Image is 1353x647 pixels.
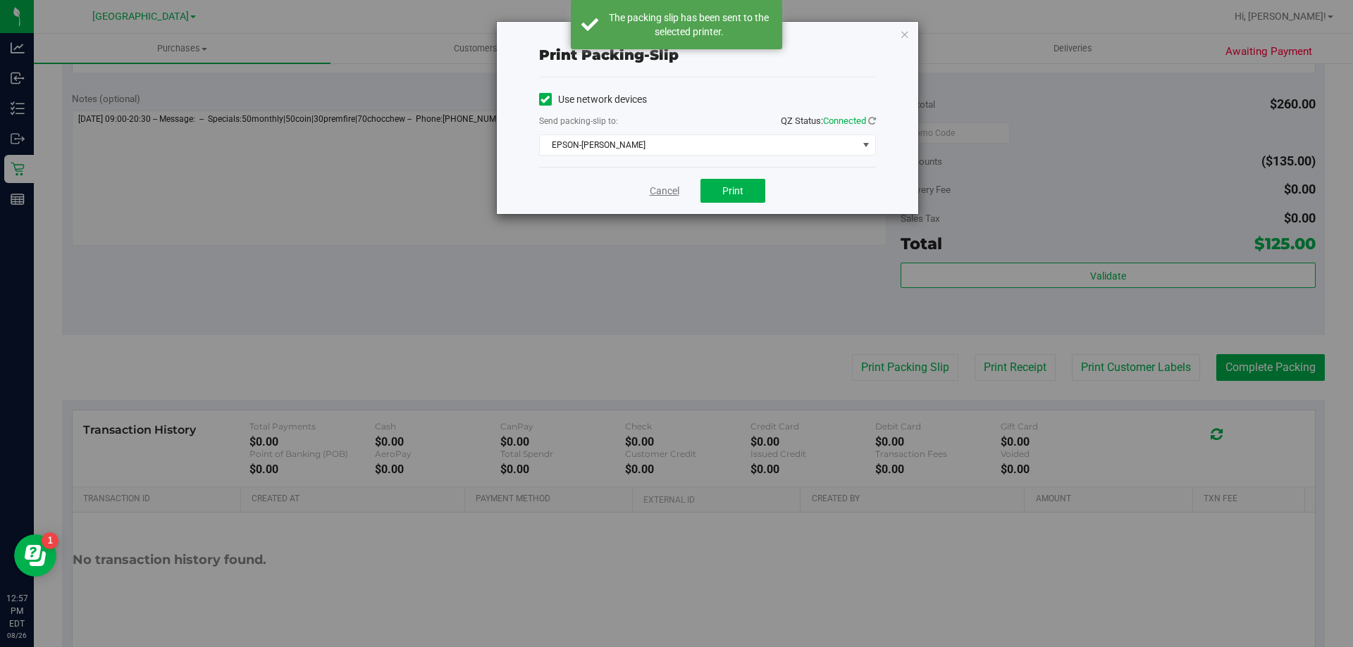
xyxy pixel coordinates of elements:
a: Cancel [650,184,679,199]
label: Use network devices [539,92,647,107]
label: Send packing-slip to: [539,115,618,127]
span: Print [722,185,743,196]
iframe: Resource center unread badge [42,532,58,549]
span: Connected [823,115,866,126]
button: Print [700,179,765,203]
iframe: Resource center [14,534,56,577]
span: Print packing-slip [539,46,679,63]
span: QZ Status: [781,115,876,126]
span: select [857,135,875,155]
span: EPSON-[PERSON_NAME] [540,135,858,155]
div: The packing slip has been sent to the selected printer. [606,11,772,39]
